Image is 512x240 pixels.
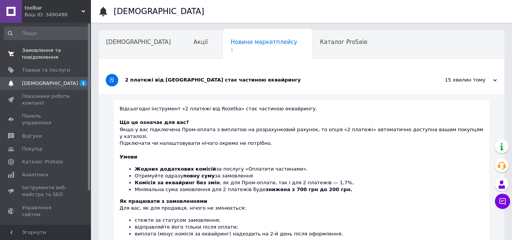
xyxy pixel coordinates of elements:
b: Комісія за еквайринг без змін [135,180,220,185]
b: Жодних додаткових комісій [135,166,216,172]
span: Показники роботи компанії [22,93,70,107]
div: Відсьогодні інструмент «2 платежі від Rozetka» стає частиною еквайрингу. [120,105,484,119]
b: Як працювати з замовленнями [120,198,207,204]
span: Відгуки [22,133,42,140]
span: 1 [80,80,87,86]
b: знижена з 700 грн до 200 грн. [266,187,352,192]
input: Пошук [4,27,89,40]
h1: [DEMOGRAPHIC_DATA] [114,7,204,16]
span: [DEMOGRAPHIC_DATA] [106,39,171,45]
li: стежте за статусом замовлення; [135,217,484,224]
b: повну суму [183,173,215,179]
span: toolbar [25,5,81,11]
span: Акції [194,39,208,45]
li: , як для Пром-оплати, так і для 2 платежів — 1,7%, [135,179,484,186]
div: Ваш ID: 3490496 [25,11,91,18]
span: Управління сайтом [22,204,70,218]
li: Отримуйте одразу за замовлення [135,173,484,179]
li: виплата (мінус комісія за еквайринг) надходить на 2-й день після оформлення. [135,231,484,237]
li: Мінімальна сума замовлення для 2 платежів буде [135,186,484,193]
span: 1 [230,47,297,53]
div: 2 платежі від [GEOGRAPHIC_DATA] стає частиною еквайрингу [125,77,421,83]
b: Що це означає для вас? [120,119,189,125]
span: Новини маркетплейсу [230,39,297,45]
b: Умови [120,154,138,160]
span: Аналітика [22,171,48,178]
div: Для вас, як для продавця, нічого не змінюється: [120,198,484,237]
div: Якщо у вас підключена Пром-оплата з виплатою на розрахунковий рахунок, то опція «2 платежі» автом... [120,119,484,147]
span: Товари та послуги [22,67,70,74]
span: Інструменти веб-майстра та SEO [22,184,70,198]
span: Каталог ProSale [320,39,367,45]
span: [DEMOGRAPHIC_DATA] [22,80,78,87]
li: за послугу «Оплатити частинами». [135,166,484,173]
div: 15 хвилин тому [421,77,497,83]
span: Покупці [22,146,42,152]
span: Замовлення та повідомлення [22,47,70,61]
li: відправляйте його тільки після оплати; [135,224,484,231]
span: Каталог ProSale [22,158,63,165]
button: Чат з покупцем [495,194,510,209]
span: Панель управління [22,113,70,126]
span: Гаманець компанії [22,224,70,238]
